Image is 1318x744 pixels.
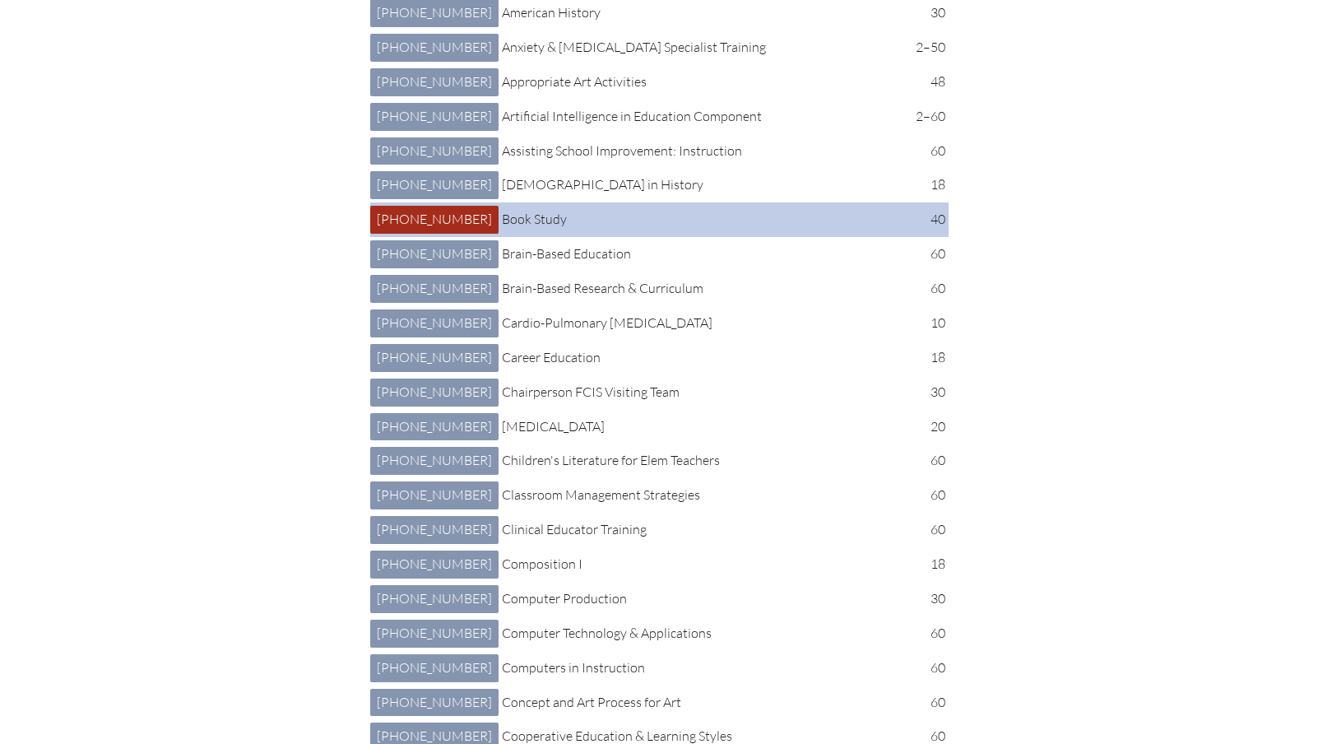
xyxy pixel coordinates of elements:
[502,106,898,128] p: Artificial Intelligence in Education Component
[370,481,499,509] a: [PHONE_NUMBER]
[370,689,499,717] a: [PHONE_NUMBER]
[502,382,898,403] p: Chairperson FCIS Visiting Team
[911,37,945,58] p: 2–50
[911,382,945,403] p: 30
[502,37,898,58] p: Anxiety & [MEDICAL_DATA] Specialist Training
[370,379,499,407] a: [PHONE_NUMBER]
[911,106,945,128] p: 2–60
[911,2,945,24] p: 30
[911,313,945,334] p: 10
[370,620,499,648] a: [PHONE_NUMBER]
[502,313,898,334] p: Cardio-Pulmonary [MEDICAL_DATA]
[502,450,898,472] p: Children's Literature for Elem Teachers
[502,485,898,506] p: Classroom Management Strategies
[502,2,898,24] p: American History
[370,344,499,372] a: [PHONE_NUMBER]
[370,447,499,475] a: [PHONE_NUMBER]
[502,72,898,93] p: Appropriate Art Activities
[911,141,945,162] p: 60
[370,654,499,682] a: [PHONE_NUMBER]
[911,244,945,265] p: 60
[911,623,945,644] p: 60
[370,309,499,337] a: [PHONE_NUMBER]
[911,174,945,196] p: 18
[911,416,945,438] p: 20
[502,278,898,300] p: Brain-Based Research & Curriculum
[911,554,945,575] p: 18
[370,240,499,268] a: [PHONE_NUMBER]
[911,658,945,679] p: 60
[911,485,945,506] p: 60
[502,658,898,679] p: Computers in Instruction
[911,588,945,610] p: 30
[370,68,499,96] a: [PHONE_NUMBER]
[370,585,499,613] a: [PHONE_NUMBER]
[370,551,499,579] a: [PHONE_NUMBER]
[370,275,499,303] a: [PHONE_NUMBER]
[911,450,945,472] p: 60
[502,554,898,575] p: Composition I
[502,244,898,265] p: Brain-Based Education
[370,206,499,234] a: [PHONE_NUMBER]
[370,413,499,441] a: [PHONE_NUMBER]
[911,72,945,93] p: 48
[911,519,945,541] p: 60
[502,623,898,644] p: Computer Technology & Applications
[502,347,898,369] p: Career Education
[502,174,898,196] p: [DEMOGRAPHIC_DATA] in History
[370,34,499,62] a: [PHONE_NUMBER]
[370,103,499,131] a: [PHONE_NUMBER]
[502,209,898,230] p: Book Study
[502,416,898,438] p: [MEDICAL_DATA]
[502,692,898,714] p: Concept and Art Process for Art
[370,171,499,199] a: [PHONE_NUMBER]
[911,278,945,300] p: 60
[370,516,499,544] a: [PHONE_NUMBER]
[502,519,898,541] p: Clinical Educator Training
[370,137,499,165] a: [PHONE_NUMBER]
[911,209,945,230] p: 40
[911,692,945,714] p: 60
[502,588,898,610] p: Computer Production
[502,141,898,162] p: Assisting School Improvement: Instruction
[911,347,945,369] p: 18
